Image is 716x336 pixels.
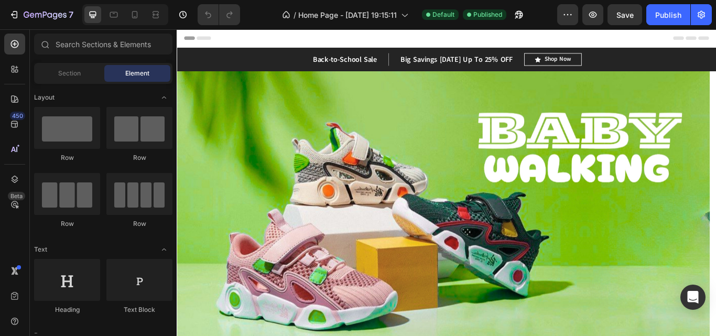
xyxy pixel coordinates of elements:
[655,9,681,20] div: Publish
[34,34,172,55] input: Search Sections & Elements
[106,153,172,162] div: Row
[156,241,172,258] span: Toggle open
[198,4,240,25] div: Undo/Redo
[34,245,47,254] span: Text
[106,219,172,229] div: Row
[10,112,25,120] div: 450
[69,8,73,21] p: 7
[4,4,78,25] button: 7
[34,305,100,315] div: Heading
[432,10,454,19] span: Default
[298,9,397,20] span: Home Page - [DATE] 19:15:11
[58,69,81,78] span: Section
[156,89,172,106] span: Toggle open
[428,30,459,40] div: Shop Now
[294,9,296,20] span: /
[8,192,25,200] div: Beta
[616,10,634,19] span: Save
[34,93,55,102] span: Layout
[607,4,642,25] button: Save
[646,4,690,25] button: Publish
[177,29,716,336] iframe: Design area
[680,285,706,310] div: Open Intercom Messenger
[106,305,172,315] div: Text Block
[34,219,100,229] div: Row
[34,153,100,162] div: Row
[125,69,149,78] span: Element
[473,10,502,19] span: Published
